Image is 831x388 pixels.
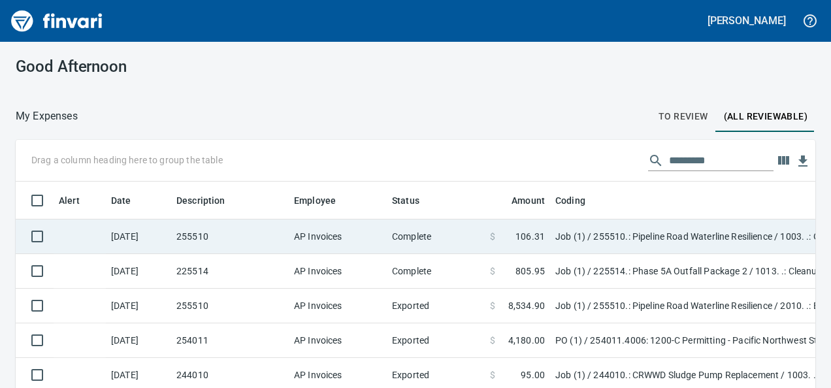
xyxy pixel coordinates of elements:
[8,5,106,37] img: Finvari
[774,151,793,170] button: Choose columns to display
[16,108,78,124] p: My Expenses
[387,289,485,323] td: Exported
[31,154,223,167] p: Drag a column heading here to group the table
[16,57,261,76] h3: Good Afternoon
[176,193,225,208] span: Description
[294,193,353,208] span: Employee
[515,230,545,243] span: 106.31
[515,265,545,278] span: 805.95
[490,334,495,347] span: $
[508,334,545,347] span: 4,180.00
[555,193,585,208] span: Coding
[508,299,545,312] span: 8,534.90
[171,254,289,289] td: 225514
[392,193,419,208] span: Status
[106,219,171,254] td: [DATE]
[555,193,602,208] span: Coding
[59,193,80,208] span: Alert
[289,219,387,254] td: AP Invoices
[59,193,97,208] span: Alert
[512,193,545,208] span: Amount
[490,265,495,278] span: $
[392,193,436,208] span: Status
[708,14,786,27] h5: [PERSON_NAME]
[289,254,387,289] td: AP Invoices
[171,219,289,254] td: 255510
[176,193,242,208] span: Description
[289,289,387,323] td: AP Invoices
[289,323,387,358] td: AP Invoices
[294,193,336,208] span: Employee
[724,108,807,125] span: (All Reviewable)
[171,289,289,323] td: 255510
[16,108,78,124] nav: breadcrumb
[387,254,485,289] td: Complete
[490,368,495,381] span: $
[659,108,708,125] span: To Review
[521,368,545,381] span: 95.00
[704,10,789,31] button: [PERSON_NAME]
[793,152,813,171] button: Download Table
[171,323,289,358] td: 254011
[111,193,148,208] span: Date
[106,289,171,323] td: [DATE]
[111,193,131,208] span: Date
[387,219,485,254] td: Complete
[106,254,171,289] td: [DATE]
[490,299,495,312] span: $
[387,323,485,358] td: Exported
[490,230,495,243] span: $
[495,193,545,208] span: Amount
[106,323,171,358] td: [DATE]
